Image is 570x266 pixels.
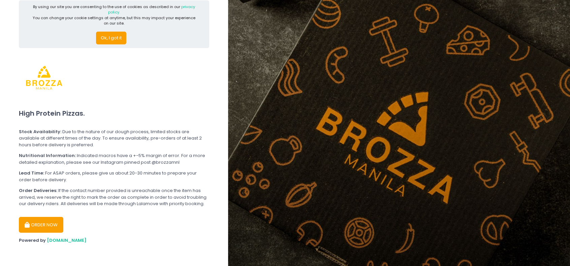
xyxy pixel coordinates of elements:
b: Order Deliveries: [19,187,57,194]
a: [DOMAIN_NAME] [47,237,87,243]
a: privacy policy. [108,4,195,15]
div: For ASAP orders, please give us about 20-30 minutes to prepare your order before delivery. [19,170,209,183]
div: If the contact number provided is unreachable once the item has arrived, we reserve the right to ... [19,187,209,207]
b: Nutritional Information: [19,152,76,159]
button: Ok, I got it [96,32,126,44]
img: Brozza Manila [19,52,69,103]
div: By using our site you are consenting to the use of cookies as described in our You can change you... [30,4,198,26]
div: High Protein Pizzas. [19,103,209,124]
div: Indicated macros have a +-5% margin of error. For a more detailed explanation, please see our Ins... [19,152,209,165]
div: Due to the nature of our dough process, limited stocks are available at different times of the da... [19,128,209,148]
button: ORDER NOW [19,217,63,233]
b: Stock Availability: [19,128,61,135]
b: Lead Time: [19,170,44,176]
div: Powered by [19,237,209,244]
